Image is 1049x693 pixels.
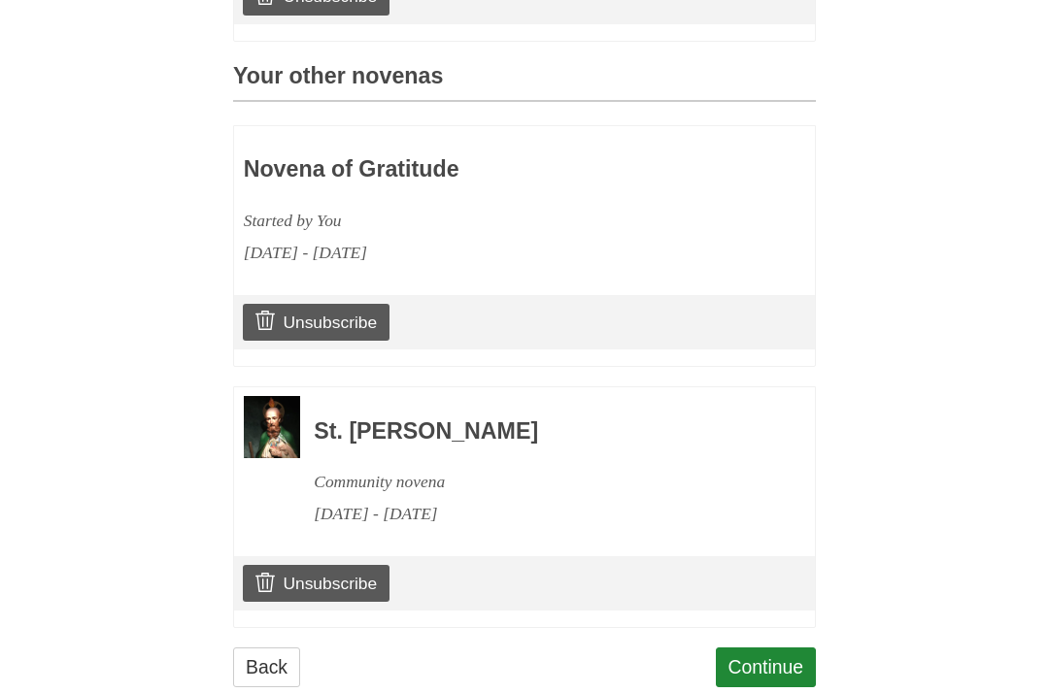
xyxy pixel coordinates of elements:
[244,237,693,269] div: [DATE] - [DATE]
[233,647,300,687] a: Back
[314,498,762,530] div: [DATE] - [DATE]
[243,565,389,602] a: Unsubscribe
[314,419,762,445] h3: St. [PERSON_NAME]
[716,647,817,687] a: Continue
[244,157,693,182] h3: Novena of Gratitude
[233,64,816,102] h3: Your other novenas
[244,396,300,457] img: Novena image
[314,466,762,498] div: Community novena
[244,205,693,237] div: Started by You
[243,304,389,341] a: Unsubscribe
